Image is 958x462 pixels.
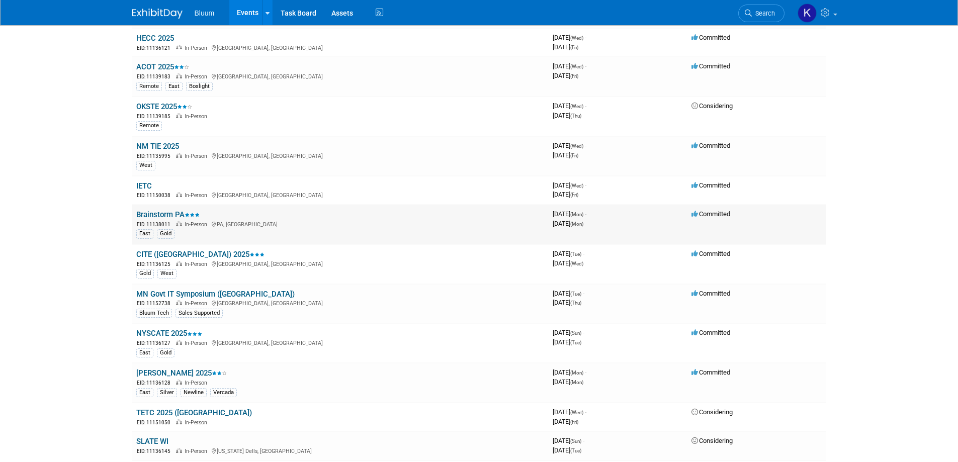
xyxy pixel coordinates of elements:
span: - [583,290,584,297]
span: (Tue) [570,448,581,453]
span: (Wed) [570,35,583,41]
span: (Thu) [570,300,581,306]
span: - [585,210,586,218]
img: In-Person Event [176,380,182,385]
span: [DATE] [553,191,578,198]
span: (Fri) [570,153,578,158]
span: In-Person [185,380,210,386]
div: [GEOGRAPHIC_DATA], [GEOGRAPHIC_DATA] [136,259,545,268]
span: (Wed) [570,104,583,109]
span: [DATE] [553,299,581,306]
span: In-Person [185,221,210,228]
div: East [136,348,153,357]
div: Boxlight [186,82,213,91]
span: [DATE] [553,112,581,119]
div: Sales Supported [176,309,223,318]
span: Bluum [195,9,215,17]
div: East [136,229,153,238]
span: - [583,437,584,444]
span: In-Person [185,419,210,426]
div: East [136,388,153,397]
span: EID: 11136125 [137,261,175,267]
div: Gold [157,229,175,238]
div: Vercada [210,388,237,397]
span: EID: 11139183 [137,74,175,79]
a: [PERSON_NAME] 2025 [136,368,227,378]
span: Committed [691,329,730,336]
img: In-Person Event [176,153,182,158]
span: (Tue) [570,340,581,345]
a: CITE ([GEOGRAPHIC_DATA]) 2025 [136,250,265,259]
a: ACOT 2025 [136,62,189,71]
img: ExhibitDay [132,9,183,19]
span: [DATE] [553,259,583,267]
span: (Sun) [570,330,581,336]
span: [DATE] [553,418,578,425]
div: Remote [136,82,162,91]
span: [DATE] [553,62,586,70]
span: [DATE] [553,220,583,227]
img: In-Person Event [176,300,182,305]
a: IETC [136,181,152,191]
img: In-Person Event [176,340,182,345]
span: (Tue) [570,291,581,297]
span: (Fri) [570,192,578,198]
span: In-Person [185,153,210,159]
span: EID: 11152738 [137,301,175,306]
span: EID: 11138011 [137,222,175,227]
span: Committed [691,368,730,376]
div: Newline [181,388,207,397]
div: PA, [GEOGRAPHIC_DATA] [136,220,545,228]
span: Considering [691,408,733,416]
span: EID: 11139185 [137,114,175,119]
span: [DATE] [553,437,584,444]
span: Considering [691,102,733,110]
a: MN Govt IT Symposium ([GEOGRAPHIC_DATA]) [136,290,295,299]
span: - [585,142,586,149]
span: - [585,34,586,41]
span: (Mon) [570,221,583,227]
span: In-Person [185,300,210,307]
span: (Fri) [570,45,578,50]
span: [DATE] [553,378,583,386]
img: In-Person Event [176,448,182,453]
div: West [136,161,155,170]
span: - [583,250,584,257]
span: In-Person [185,192,210,199]
span: (Wed) [570,261,583,266]
div: Gold [157,348,175,357]
a: OKSTE 2025 [136,102,192,111]
span: - [585,408,586,416]
span: - [583,329,584,336]
span: In-Person [185,261,210,267]
a: HECC 2025 [136,34,174,43]
a: Brainstorm PA [136,210,200,219]
span: - [585,368,586,376]
span: [DATE] [553,329,584,336]
span: (Thu) [570,113,581,119]
img: In-Person Event [176,419,182,424]
span: Search [752,10,775,17]
span: (Wed) [570,410,583,415]
div: [GEOGRAPHIC_DATA], [GEOGRAPHIC_DATA] [136,72,545,80]
div: Remote [136,121,162,130]
a: NYSCATE 2025 [136,329,202,338]
span: - [585,62,586,70]
div: Bluum Tech [136,309,172,318]
span: (Wed) [570,143,583,149]
span: [DATE] [553,34,586,41]
span: [DATE] [553,368,586,376]
span: (Fri) [570,419,578,425]
span: (Mon) [570,370,583,376]
img: In-Person Event [176,45,182,50]
img: In-Person Event [176,221,182,226]
img: Kellie Noller [798,4,817,23]
span: [DATE] [553,102,586,110]
span: EID: 11136128 [137,380,175,386]
span: Committed [691,34,730,41]
span: [DATE] [553,151,578,159]
span: [DATE] [553,210,586,218]
span: - [585,181,586,189]
span: In-Person [185,73,210,80]
div: [GEOGRAPHIC_DATA], [GEOGRAPHIC_DATA] [136,299,545,307]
